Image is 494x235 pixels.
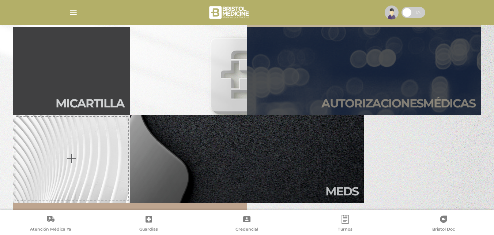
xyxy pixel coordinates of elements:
[13,27,130,115] a: Micartilla
[56,96,124,110] h2: Mi car tilla
[394,215,493,234] a: Bristol Doc
[130,115,364,203] a: Meds
[296,215,395,234] a: Turnos
[69,8,78,17] img: Cober_menu-lines-white.svg
[235,227,258,233] span: Credencial
[432,227,455,233] span: Bristol Doc
[338,227,352,233] span: Turnos
[100,215,198,234] a: Guardias
[321,96,475,110] h2: Autori zaciones médicas
[1,215,100,234] a: Atención Médica Ya
[385,5,399,19] img: profile-placeholder.svg
[30,227,71,233] span: Atención Médica Ya
[208,4,252,21] img: bristol-medicine-blanco.png
[139,227,158,233] span: Guardias
[198,215,296,234] a: Credencial
[325,184,358,198] h2: Meds
[247,27,481,115] a: Autorizacionesmédicas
